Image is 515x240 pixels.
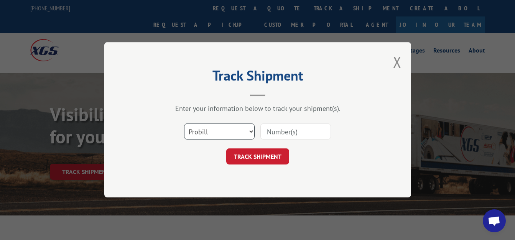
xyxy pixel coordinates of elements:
[226,149,289,165] button: TRACK SHIPMENT
[483,209,506,232] div: Open chat
[143,104,373,113] div: Enter your information below to track your shipment(s).
[393,52,401,72] button: Close modal
[260,124,331,140] input: Number(s)
[143,70,373,85] h2: Track Shipment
